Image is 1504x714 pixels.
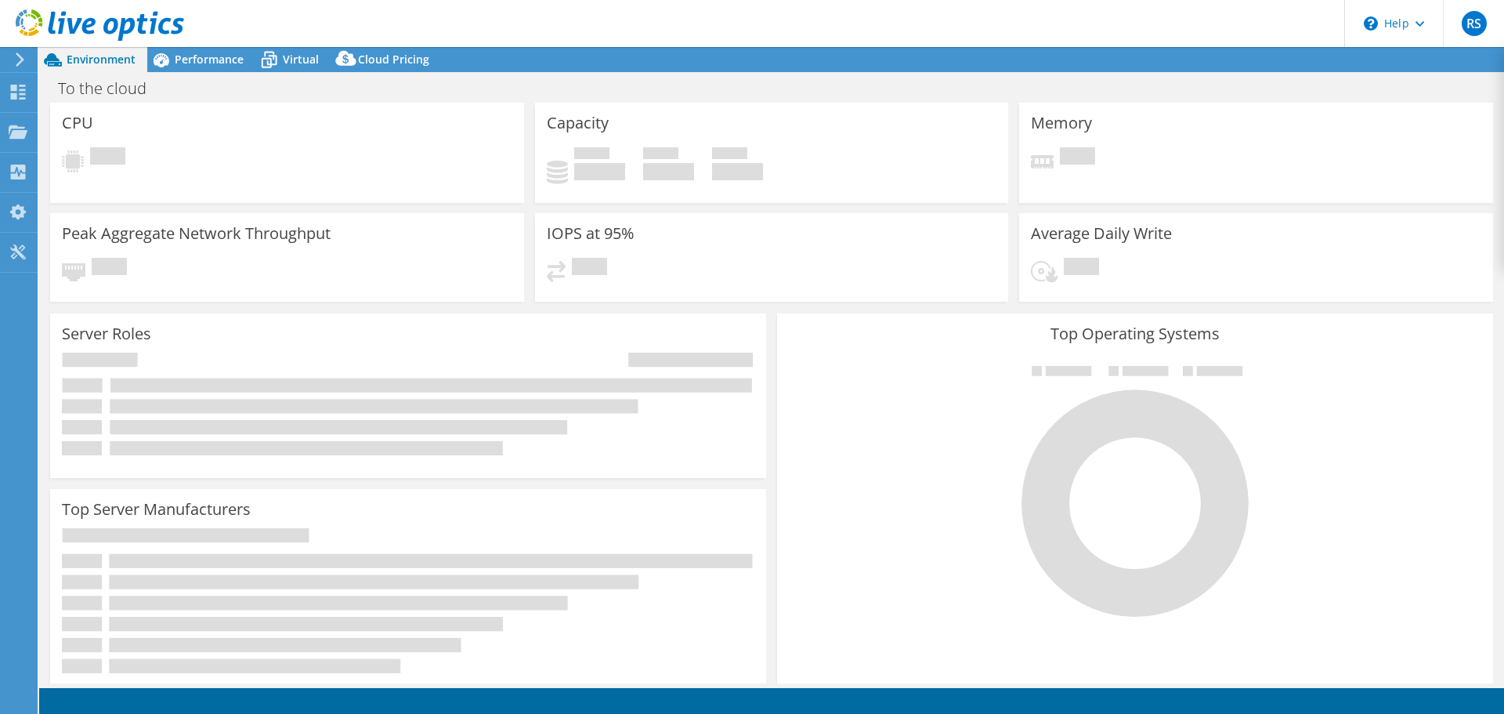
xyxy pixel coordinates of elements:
h3: IOPS at 95% [547,225,634,242]
h3: Top Operating Systems [789,325,1481,343]
h3: Average Daily Write [1031,225,1172,242]
h4: 0 GiB [712,163,763,180]
span: RS [1462,11,1487,36]
h3: Top Server Manufacturers [62,501,251,518]
h3: Peak Aggregate Network Throughput [62,225,331,242]
span: Total [712,147,747,163]
span: Used [574,147,609,163]
span: Cloud Pricing [358,52,429,67]
span: Virtual [283,52,319,67]
span: Pending [90,147,125,169]
h1: To the cloud [51,80,171,97]
span: Environment [67,52,136,67]
h3: Capacity [547,114,609,132]
h4: 0 GiB [643,163,694,180]
span: Performance [175,52,244,67]
h3: CPU [62,114,93,132]
span: Pending [92,258,127,279]
h3: Memory [1031,114,1092,132]
span: Free [643,147,678,163]
span: Pending [572,258,607,279]
span: Pending [1060,147,1095,169]
h4: 0 GiB [574,163,625,180]
h3: Server Roles [62,325,151,343]
span: Pending [1064,258,1099,279]
svg: \n [1364,16,1378,31]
